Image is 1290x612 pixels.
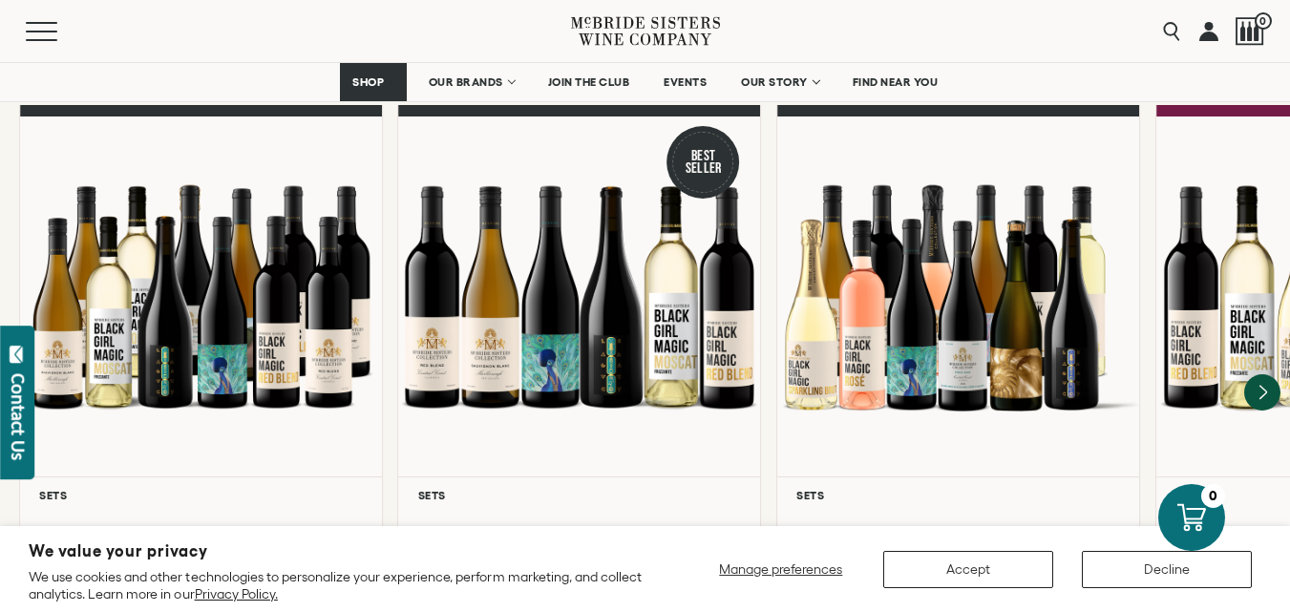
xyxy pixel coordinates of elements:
[708,551,855,588] button: Manage preferences
[418,489,742,501] h6: Sets
[853,75,939,89] span: FIND NEAR YOU
[39,489,363,501] h6: Sets
[883,551,1053,588] button: Accept
[195,586,278,601] a: Privacy Policy.
[651,63,719,101] a: EVENTS
[429,75,503,89] span: OUR BRANDS
[719,561,842,577] span: Manage preferences
[536,63,643,101] a: JOIN THE CLUB
[840,63,951,101] a: FIND NEAR YOU
[352,75,385,89] span: SHOP
[741,75,808,89] span: OUR STORY
[340,63,407,101] a: SHOP
[664,75,707,89] span: EVENTS
[1255,12,1272,30] span: 0
[416,63,526,101] a: OUR BRANDS
[1082,551,1252,588] button: Decline
[1201,484,1225,508] div: 0
[729,63,831,101] a: OUR STORY
[9,373,28,460] div: Contact Us
[29,543,645,559] h2: We value your privacy
[796,489,1120,501] h6: Sets
[1244,374,1280,411] button: Next
[548,75,630,89] span: JOIN THE CLUB
[29,568,645,602] p: We use cookies and other technologies to personalize your experience, perform marketing, and coll...
[26,22,95,41] button: Mobile Menu Trigger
